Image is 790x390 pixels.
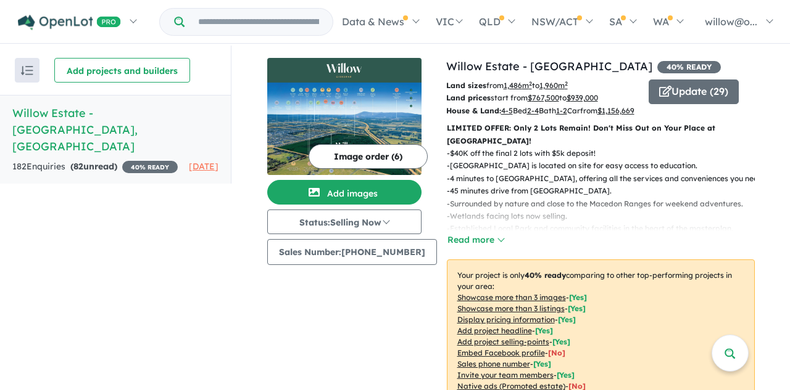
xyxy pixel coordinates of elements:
[568,304,586,313] span: [ Yes ]
[548,348,565,357] span: [ No ]
[187,9,330,35] input: Try estate name, suburb, builder or developer
[12,105,218,155] h5: Willow Estate - [GEOGRAPHIC_DATA] , [GEOGRAPHIC_DATA]
[649,79,739,104] button: Update (29)
[504,81,532,90] u: 1,486 m
[559,93,598,102] span: to
[446,92,639,104] p: start from
[457,326,532,335] u: Add project headline
[12,160,178,174] div: 182 Enquir ies
[457,348,545,357] u: Embed Facebook profile
[446,105,639,117] p: Bed Bath Car from
[457,293,566,302] u: Showcase more than 3 images
[447,173,765,185] p: - 4 minutes to [GEOGRAPHIC_DATA], offering all the services and conveniences you need.
[73,161,83,172] span: 82
[122,161,178,173] span: 40 % READY
[272,63,417,78] img: Willow Estate - Gisborne Logo
[447,222,765,235] p: - Established Local Park and community facilities in the heart of the masterplan.
[567,93,598,102] u: $ 939,000
[457,337,549,346] u: Add project selling-points
[447,233,505,247] button: Read more
[267,180,422,205] button: Add images
[447,160,765,172] p: - [GEOGRAPHIC_DATA] is located on site for easy access to education.
[457,359,530,368] u: Sales phone number
[267,83,422,175] img: Willow Estate - Gisborne
[557,370,575,380] span: [ Yes ]
[446,79,639,92] p: from
[267,239,437,265] button: Sales Number:[PHONE_NUMBER]
[267,209,422,234] button: Status:Selling Now
[569,293,587,302] span: [ Yes ]
[447,122,755,147] p: LIMITED OFFER: Only 2 Lots Remain! Don't Miss Out on Your Place at [GEOGRAPHIC_DATA]!
[539,81,568,90] u: 1,960 m
[309,144,428,169] button: Image order (6)
[532,81,568,90] span: to
[70,161,117,172] strong: ( unread)
[705,15,757,28] span: willow@o...
[556,106,567,115] u: 1-2
[447,147,765,160] p: - $40K off the final 2 lots with $5k deposit!
[457,370,554,380] u: Invite your team members
[528,93,559,102] u: $ 767,500
[446,81,486,90] b: Land sizes
[597,106,634,115] u: $ 1,156,669
[501,106,513,115] u: 4-5
[189,161,218,172] span: [DATE]
[447,185,765,197] p: - 45 minutes drive from [GEOGRAPHIC_DATA].
[565,80,568,87] sup: 2
[446,59,652,73] a: Willow Estate - [GEOGRAPHIC_DATA]
[529,80,532,87] sup: 2
[267,58,422,175] a: Willow Estate - Gisborne LogoWillow Estate - Gisborne
[535,326,553,335] span: [ Yes ]
[533,359,551,368] span: [ Yes ]
[527,106,539,115] u: 2-4
[525,270,566,280] b: 40 % ready
[446,93,491,102] b: Land prices
[21,66,33,75] img: sort.svg
[18,15,121,30] img: Openlot PRO Logo White
[457,315,555,324] u: Display pricing information
[657,61,721,73] span: 40 % READY
[446,106,501,115] b: House & Land:
[552,337,570,346] span: [ Yes ]
[447,210,765,222] p: - Wetlands facing lots now selling.
[457,304,565,313] u: Showcase more than 3 listings
[558,315,576,324] span: [ Yes ]
[54,58,190,83] button: Add projects and builders
[447,198,765,210] p: - Surrounded by nature and close to the Macedon Ranges for weekend adventures.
